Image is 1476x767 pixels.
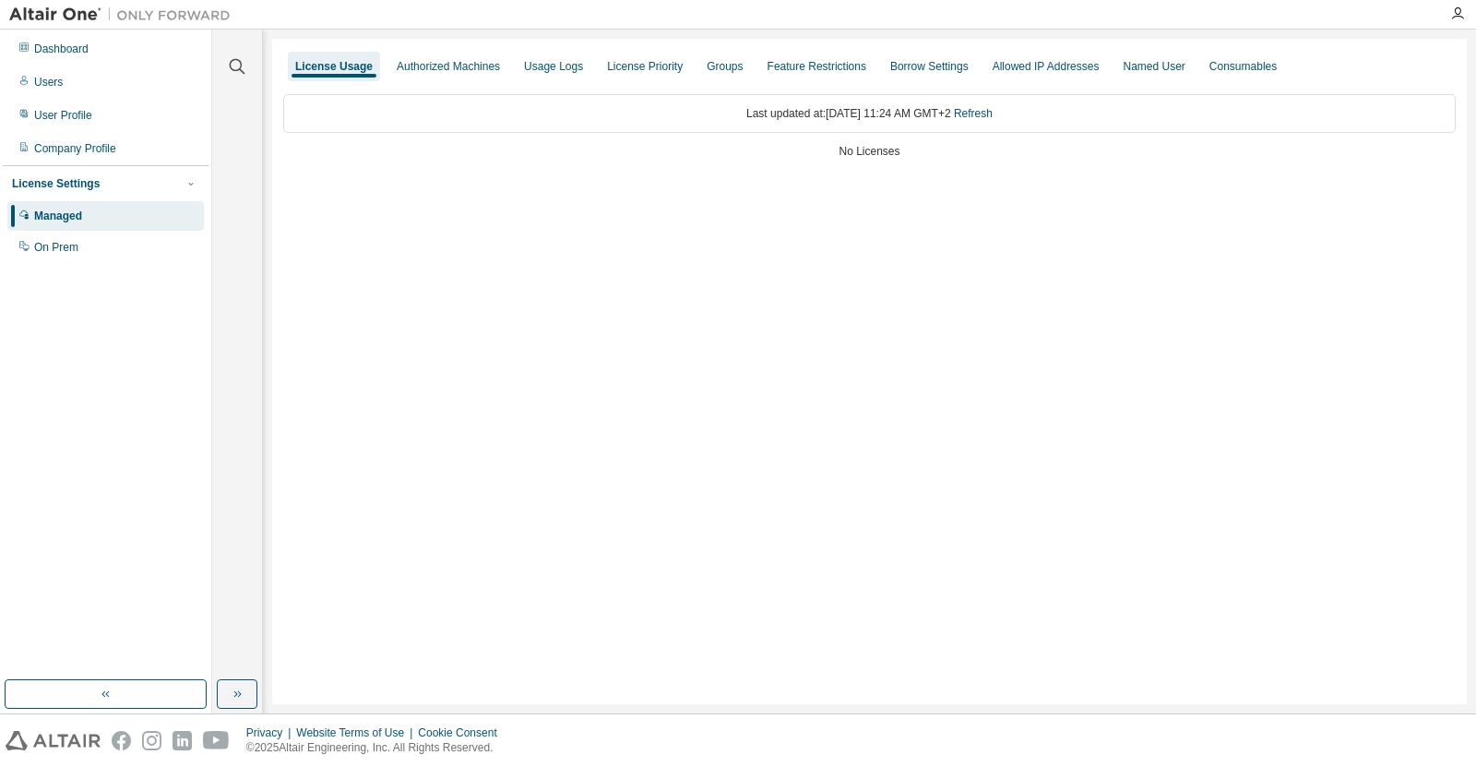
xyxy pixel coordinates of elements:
div: User Profile [34,108,92,123]
div: Website Terms of Use [296,725,418,740]
img: Altair One [9,6,240,24]
div: License Usage [295,59,373,74]
img: facebook.svg [112,731,131,750]
div: Named User [1123,59,1184,74]
div: Users [34,75,63,90]
div: License Settings [12,176,100,191]
p: © 2025 Altair Engineering, Inc. All Rights Reserved. [246,740,508,756]
div: Allowed IP Addresses [993,59,1100,74]
div: Consumables [1209,59,1277,74]
img: instagram.svg [142,731,161,750]
div: Authorized Machines [397,59,500,74]
div: Last updated at: [DATE] 11:24 AM GMT+2 [283,94,1456,133]
div: Dashboard [34,42,89,56]
div: No Licenses [283,144,1456,159]
div: Borrow Settings [890,59,969,74]
img: altair_logo.svg [6,731,101,750]
img: youtube.svg [203,731,230,750]
img: linkedin.svg [173,731,192,750]
div: Privacy [246,725,296,740]
div: Usage Logs [524,59,583,74]
div: Managed [34,209,82,223]
div: Groups [707,59,743,74]
div: On Prem [34,240,78,255]
div: Feature Restrictions [768,59,866,74]
div: License Priority [607,59,683,74]
a: Refresh [954,107,993,120]
div: Company Profile [34,141,116,156]
div: Cookie Consent [418,725,507,740]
